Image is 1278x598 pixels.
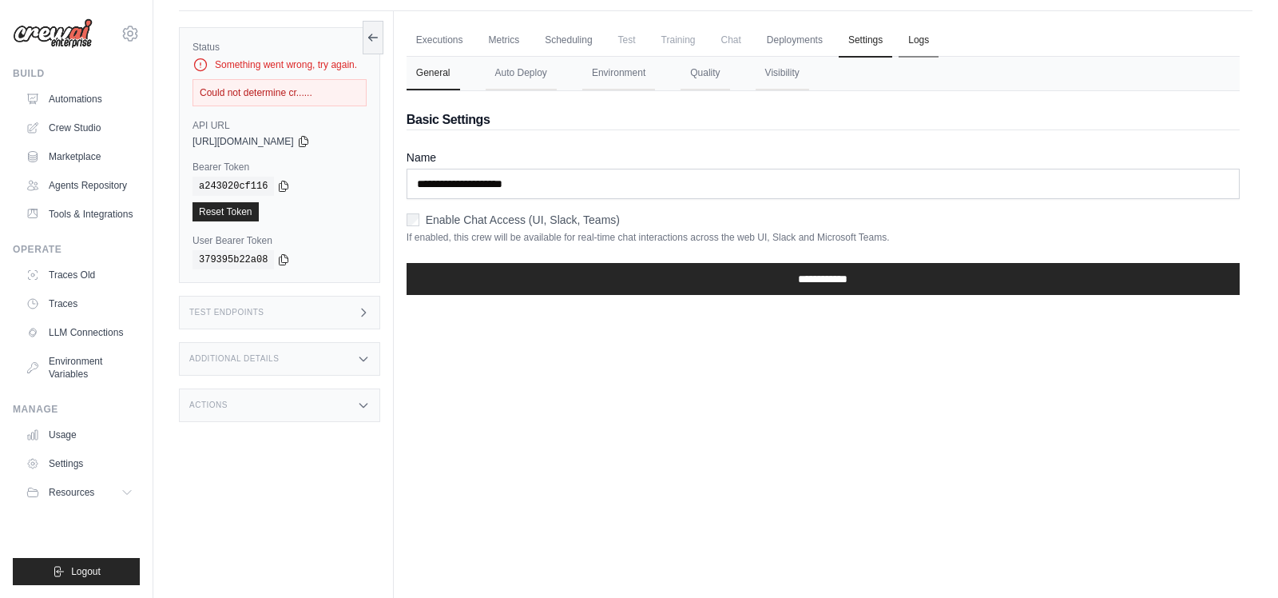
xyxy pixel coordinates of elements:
label: Bearer Token [192,161,367,173]
div: Operate [13,243,140,256]
label: Name [407,149,1240,165]
button: General [407,57,460,90]
h2: Basic Settings [407,110,1240,130]
a: Crew Studio [19,115,140,141]
a: Executions [407,24,473,58]
label: Enable Chat Access (UI, Slack, Teams) [426,212,620,228]
h3: Additional Details [189,354,279,364]
code: a243020cf116 [192,177,274,196]
nav: Tabs [407,57,1240,90]
a: Tools & Integrations [19,201,140,227]
label: Status [192,41,367,54]
span: Chat is not available until the deployment is complete [712,24,751,56]
div: Manage [13,403,140,416]
button: Logout [13,558,140,585]
iframe: Chat Widget [1198,521,1278,598]
a: Reset Token [192,202,259,221]
label: User Bearer Token [192,234,367,247]
a: Scheduling [535,24,601,58]
a: Deployments [757,24,832,58]
span: [URL][DOMAIN_NAME] [192,135,294,148]
button: Auto Deploy [486,57,557,90]
a: Environment Variables [19,349,140,387]
button: Resources [19,480,140,505]
div: Something went wrong, try again. [192,57,367,73]
a: Automations [19,86,140,112]
a: Settings [19,451,140,476]
span: Training is not available until the deployment is complete [652,24,705,56]
button: Environment [582,57,655,90]
a: Settings [839,24,892,58]
a: Traces Old [19,262,140,288]
button: Quality [681,57,729,90]
h3: Actions [189,401,228,410]
label: API URL [192,119,367,132]
a: LLM Connections [19,320,140,345]
span: Test [609,24,645,56]
a: Metrics [479,24,530,58]
p: If enabled, this crew will be available for real-time chat interactions across the web UI, Slack ... [407,231,1240,244]
a: Agents Repository [19,173,140,198]
div: Could not determine cr...... [192,79,367,106]
h3: Test Endpoints [189,308,264,317]
span: Logout [71,565,101,578]
div: Build [13,67,140,80]
a: Marketplace [19,144,140,169]
a: Traces [19,291,140,317]
button: Visibility [756,57,809,90]
a: Usage [19,422,140,448]
img: Logo [13,18,93,49]
code: 379395b22a08 [192,250,274,269]
a: Logs [899,24,939,58]
span: Resources [49,486,94,499]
